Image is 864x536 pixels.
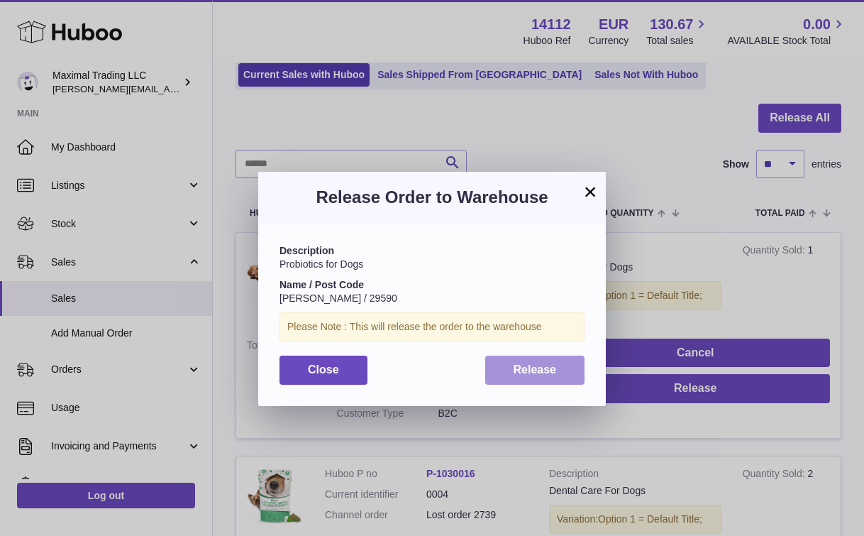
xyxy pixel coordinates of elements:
button: Release [485,356,585,385]
div: v 4.0.24 [40,23,70,34]
button: Close [279,356,367,385]
strong: Name / Post Code [279,279,364,290]
span: [PERSON_NAME] / 29590 [279,292,397,304]
div: Domain: [DOMAIN_NAME] [37,37,156,48]
img: logo_orange.svg [23,23,34,34]
span: Probiotics for Dogs [279,258,363,270]
img: tab_keywords_by_traffic_grey.svg [141,82,153,94]
button: × [582,183,599,200]
div: Domain Overview [54,84,127,93]
span: Close [308,363,339,376]
h3: Release Order to Warehouse [279,186,585,209]
div: Keywords by Traffic [157,84,239,93]
strong: Description [279,245,334,256]
span: Release [514,363,557,376]
img: website_grey.svg [23,37,34,48]
img: tab_domain_overview_orange.svg [38,82,50,94]
div: Please Note : This will release the order to the warehouse [279,312,585,341]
